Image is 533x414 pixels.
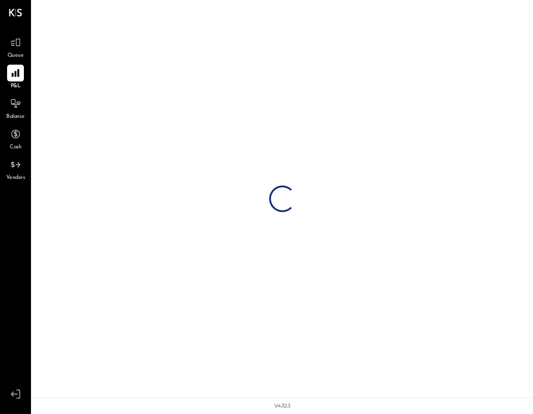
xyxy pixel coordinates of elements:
a: P&L [0,65,31,90]
span: Queue [8,52,24,60]
span: P&L [11,82,21,90]
a: Vendors [0,156,31,182]
a: Queue [0,34,31,60]
span: Balance [6,113,25,121]
span: Vendors [6,174,25,182]
a: Balance [0,95,31,121]
span: Cash [10,143,21,151]
a: Cash [0,126,31,151]
div: v 4.32.3 [274,402,290,410]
